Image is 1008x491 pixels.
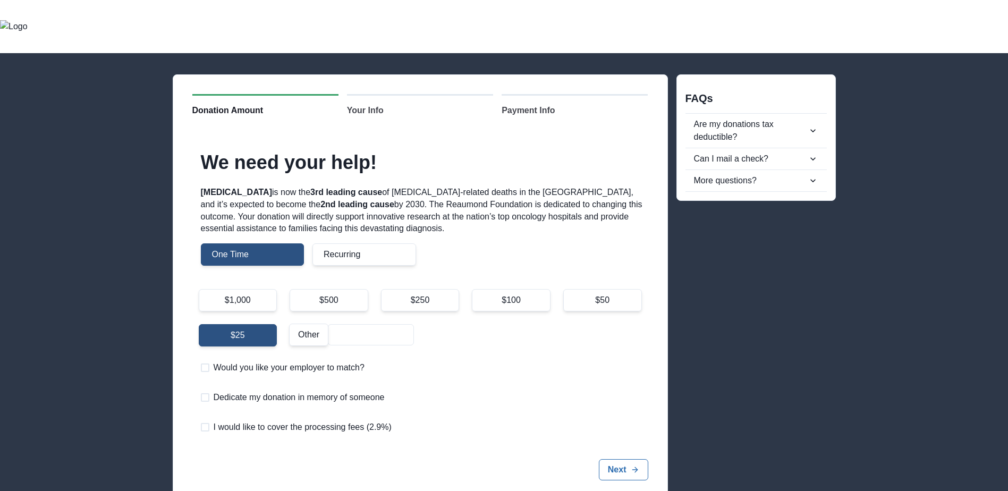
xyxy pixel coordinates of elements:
[214,391,385,404] span: Dedicate my donation in memory of someone
[685,83,827,105] h2: FAQs
[694,118,808,143] div: Are my donations tax deductible?
[201,188,273,197] strong: [MEDICAL_DATA]
[694,174,808,187] div: More questions?
[320,200,394,209] strong: 2nd leading cause
[289,324,328,346] div: Other
[312,243,416,266] div: Recurring
[347,104,384,117] span: Your Info
[201,243,304,266] div: One Time
[472,289,550,311] div: $100
[199,324,277,346] div: $25
[685,148,827,170] button: Can I mail a check?
[201,187,648,235] p: is now the of [MEDICAL_DATA]-related deaths in the [GEOGRAPHIC_DATA], and it’s expected to become...
[290,289,368,311] div: $500
[685,170,827,191] button: More questions?
[201,151,648,174] h2: We need your help!
[310,188,382,197] strong: 3rd leading cause
[685,114,827,148] button: Are my donations tax deductible?
[199,289,277,311] div: $1,000
[563,289,642,311] div: $50
[381,289,460,311] div: $250
[694,153,808,165] div: Can I mail a check?
[214,361,365,374] span: Would you like your employer to match?
[599,459,648,480] button: Next
[502,104,555,117] span: Payment Info
[192,104,264,117] span: Donation Amount
[214,421,392,434] span: I would like to cover the processing fees (2.9%)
